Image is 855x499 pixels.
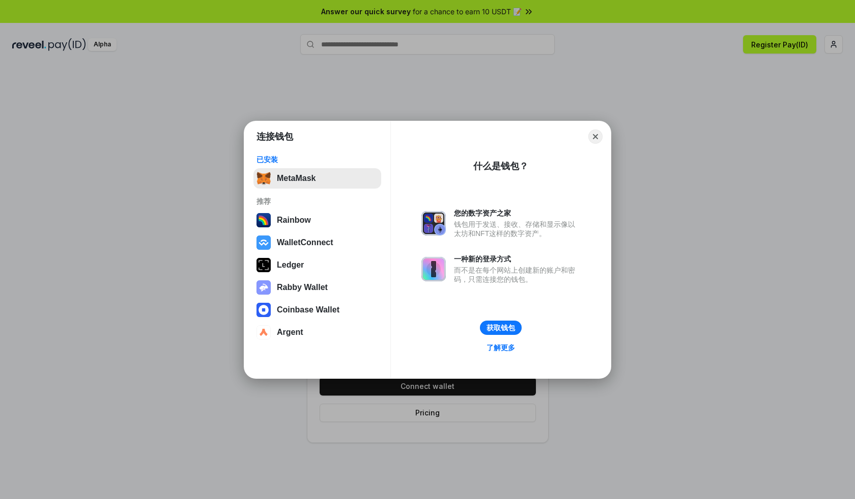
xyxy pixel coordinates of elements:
[256,235,271,250] img: svg+xml,%3Csvg%20width%3D%2228%22%20height%3D%2228%22%20viewBox%3D%220%200%2028%2028%22%20fill%3D...
[256,303,271,317] img: svg+xml,%3Csvg%20width%3D%2228%22%20height%3D%2228%22%20viewBox%3D%220%200%2028%2028%22%20fill%3D...
[277,216,311,225] div: Rainbow
[256,197,378,206] div: 推荐
[277,283,328,292] div: Rabby Wallet
[487,323,515,332] div: 获取钱包
[421,257,446,281] img: svg+xml,%3Csvg%20xmlns%3D%22http%3A%2F%2Fwww.w3.org%2F2000%2Fsvg%22%20fill%3D%22none%22%20viewBox...
[256,130,293,143] h1: 连接钱包
[454,208,580,218] div: 您的数字资产之家
[277,260,304,270] div: Ledger
[256,213,271,227] img: svg+xml,%3Csvg%20width%3D%22120%22%20height%3D%22120%22%20viewBox%3D%220%200%20120%20120%22%20fil...
[454,266,580,284] div: 而不是在每个网站上创建新的账户和密码，只需连接您的钱包。
[256,280,271,295] img: svg+xml,%3Csvg%20xmlns%3D%22http%3A%2F%2Fwww.w3.org%2F2000%2Fsvg%22%20fill%3D%22none%22%20viewBox...
[256,325,271,339] img: svg+xml,%3Csvg%20width%3D%2228%22%20height%3D%2228%22%20viewBox%3D%220%200%2028%2028%22%20fill%3D...
[253,168,381,189] button: MetaMask
[588,129,603,144] button: Close
[454,254,580,264] div: 一种新的登录方式
[256,258,271,272] img: svg+xml,%3Csvg%20xmlns%3D%22http%3A%2F%2Fwww.w3.org%2F2000%2Fsvg%22%20width%3D%2228%22%20height%3...
[277,305,339,314] div: Coinbase Wallet
[277,328,303,337] div: Argent
[253,210,381,230] button: Rainbow
[253,322,381,343] button: Argent
[253,232,381,253] button: WalletConnect
[480,341,521,354] a: 了解更多
[256,171,271,186] img: svg+xml,%3Csvg%20fill%3D%22none%22%20height%3D%2233%22%20viewBox%3D%220%200%2035%2033%22%20width%...
[256,155,378,164] div: 已安装
[473,160,528,172] div: 什么是钱包？
[487,343,515,352] div: 了解更多
[253,277,381,298] button: Rabby Wallet
[253,300,381,320] button: Coinbase Wallet
[421,211,446,235] img: svg+xml,%3Csvg%20xmlns%3D%22http%3A%2F%2Fwww.w3.org%2F2000%2Fsvg%22%20fill%3D%22none%22%20viewBox...
[253,255,381,275] button: Ledger
[277,238,333,247] div: WalletConnect
[480,321,522,335] button: 获取钱包
[454,220,580,238] div: 钱包用于发送、接收、存储和显示像以太坊和NFT这样的数字资产。
[277,174,316,183] div: MetaMask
